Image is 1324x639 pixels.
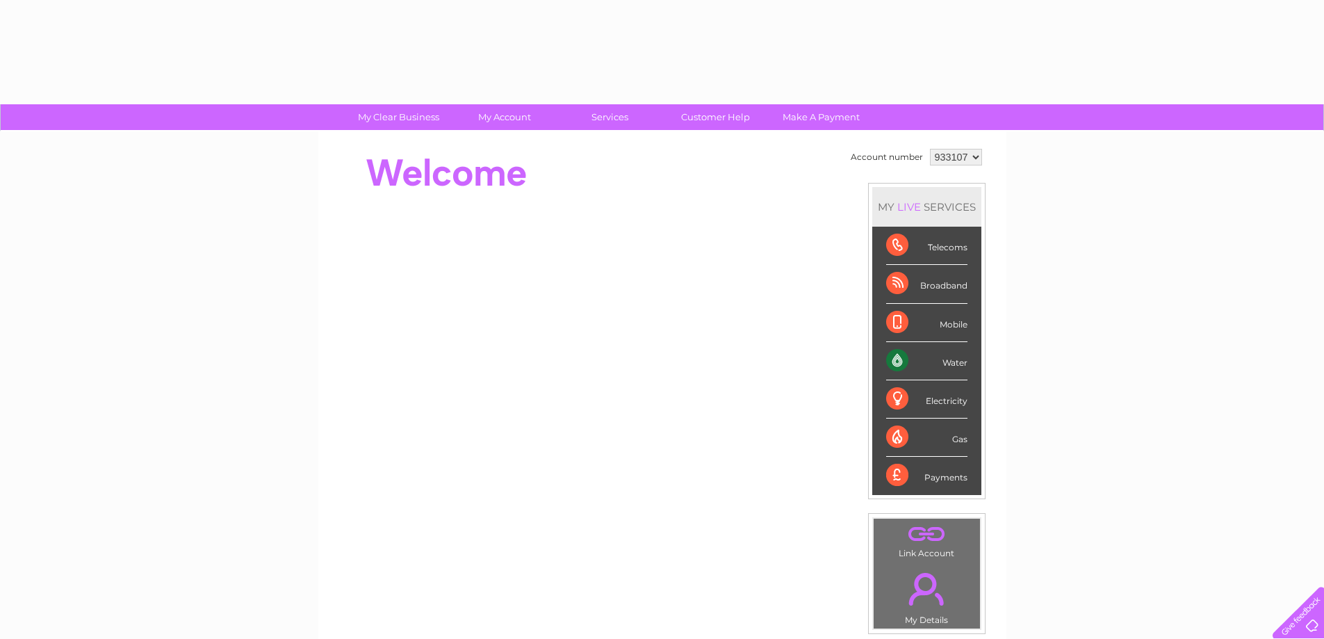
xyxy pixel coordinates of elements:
[764,104,878,130] a: Make A Payment
[873,561,981,629] td: My Details
[341,104,456,130] a: My Clear Business
[894,200,924,213] div: LIVE
[447,104,562,130] a: My Account
[877,522,976,547] a: .
[873,518,981,562] td: Link Account
[553,104,667,130] a: Services
[847,145,926,169] td: Account number
[872,187,981,227] div: MY SERVICES
[886,265,967,303] div: Broadband
[658,104,773,130] a: Customer Help
[877,565,976,613] a: .
[886,380,967,419] div: Electricity
[886,304,967,342] div: Mobile
[886,227,967,265] div: Telecoms
[886,342,967,380] div: Water
[886,419,967,457] div: Gas
[886,457,967,494] div: Payments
